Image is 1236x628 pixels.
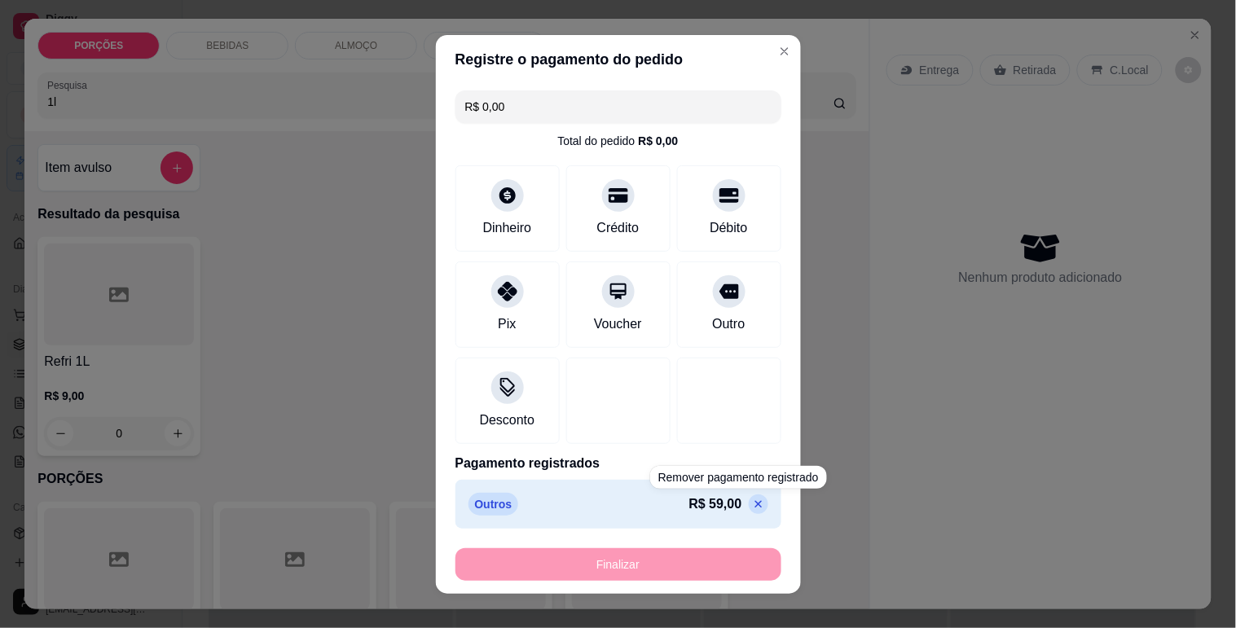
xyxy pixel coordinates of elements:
[498,314,516,334] div: Pix
[638,133,678,149] div: R$ 0,00
[772,38,798,64] button: Close
[710,218,747,238] div: Débito
[468,493,519,516] p: Outros
[712,314,745,334] div: Outro
[483,218,532,238] div: Dinheiro
[689,494,742,514] p: R$ 59,00
[597,218,640,238] div: Crédito
[594,314,642,334] div: Voucher
[557,133,678,149] div: Total do pedido
[436,35,801,84] header: Registre o pagamento do pedido
[455,454,781,473] p: Pagamento registrados
[650,466,827,489] div: Remover pagamento registrado
[465,90,772,123] input: Ex.: hambúrguer de cordeiro
[480,411,535,430] div: Desconto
